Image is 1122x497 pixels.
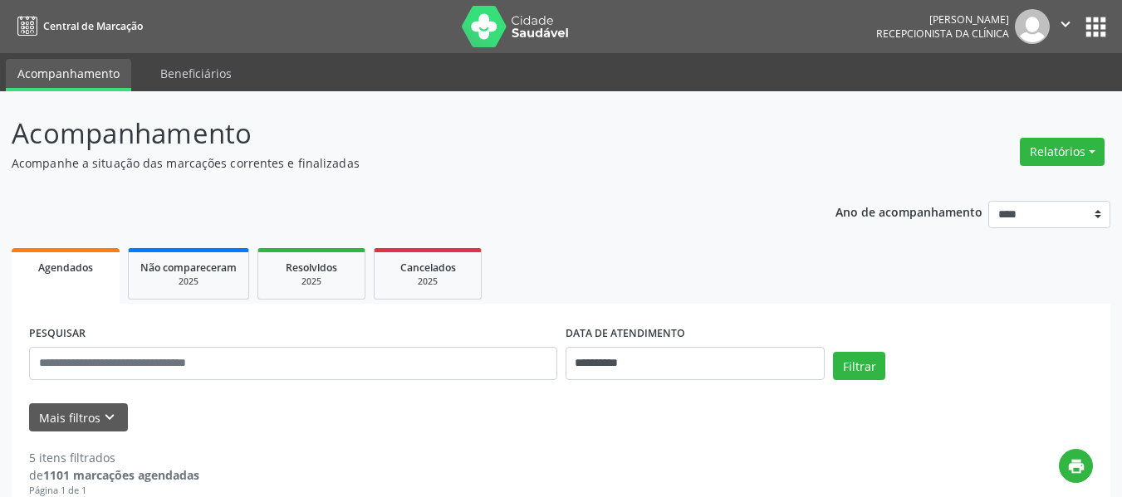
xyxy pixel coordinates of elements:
[876,12,1009,27] div: [PERSON_NAME]
[386,275,469,288] div: 2025
[1020,138,1105,166] button: Relatórios
[1050,9,1081,44] button: 
[140,261,237,275] span: Não compareceram
[100,408,119,426] i: keyboard_arrow_down
[43,467,199,483] strong: 1101 marcações agendadas
[29,466,199,484] div: de
[566,321,685,347] label: DATA DE ATENDIMENTO
[6,59,131,91] a: Acompanhamento
[286,261,337,275] span: Resolvidos
[12,12,143,40] a: Central de Marcação
[149,59,243,88] a: Beneficiários
[29,449,199,466] div: 5 itens filtrados
[1081,12,1110,41] button: apps
[29,321,86,347] label: PESQUISAR
[29,403,128,432] button: Mais filtroskeyboard_arrow_down
[876,27,1009,41] span: Recepcionista da clínica
[140,275,237,288] div: 2025
[833,352,885,380] button: Filtrar
[1056,15,1075,33] i: 
[1015,9,1050,44] img: img
[835,201,982,222] p: Ano de acompanhamento
[400,261,456,275] span: Cancelados
[1059,449,1093,483] button: print
[12,154,781,172] p: Acompanhe a situação das marcações correntes e finalizadas
[270,275,353,288] div: 2025
[1067,457,1085,475] i: print
[12,113,781,154] p: Acompanhamento
[38,261,93,275] span: Agendados
[43,19,143,33] span: Central de Marcação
